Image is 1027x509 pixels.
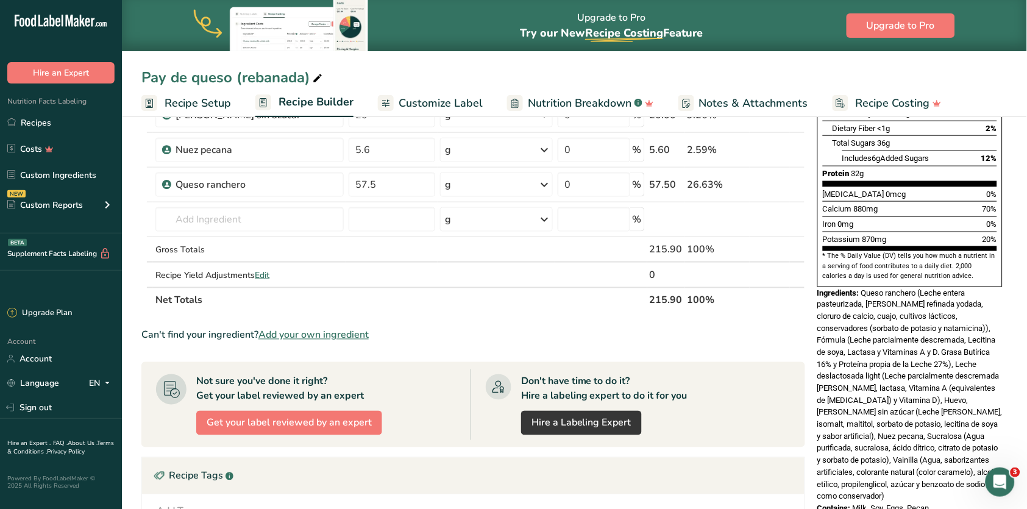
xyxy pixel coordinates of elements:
th: Net Totals [153,287,647,313]
div: g [446,143,452,157]
div: 2.59% [688,143,747,157]
span: Try our New Feature [520,26,703,40]
a: Notes & Attachments [678,90,808,117]
div: Don't have time to do it? Hire a labeling expert to do it for you [521,374,688,404]
div: Can't find your ingredient? [141,328,805,343]
span: 6g [872,154,881,163]
span: Calcium [823,204,852,213]
span: Recipe Costing [856,95,930,112]
span: 70% [983,204,997,213]
span: Customize Label [399,95,483,112]
span: [MEDICAL_DATA] [823,190,884,199]
span: Upgrade to Pro [867,18,935,33]
span: Edit [255,269,269,281]
div: Queso ranchero [176,177,328,192]
span: 0% [987,219,997,229]
span: Nutrition Breakdown [528,95,632,112]
a: Language [7,372,59,394]
span: 20% [983,235,997,244]
span: Recipe Costing [585,26,663,40]
a: Hire an Expert . [7,439,51,447]
div: NEW [7,190,26,198]
button: Upgrade to Pro [847,13,955,38]
span: 36g [878,138,890,148]
iframe: Intercom live chat [986,468,1015,497]
a: Recipe Setup [141,90,231,117]
span: Get your label reviewed by an expert [207,416,372,430]
span: 12% [981,154,997,163]
button: Hire an Expert [7,62,115,84]
span: Protein [823,169,850,178]
th: 215.90 [647,287,685,313]
div: Upgrade Plan [7,307,72,319]
div: Custom Reports [7,199,83,212]
span: 0% [987,190,997,199]
div: Not sure you've done it right? Get your label reviewed by an expert [196,374,364,404]
span: Iron [823,219,836,229]
div: Pay de queso (rebanada) [141,66,325,88]
span: 2% [986,124,997,133]
span: Queso ranchero (Leche entera pasteurizada, [PERSON_NAME] refinada yodada, cloruro de calcio, cuaj... [817,288,1003,502]
div: BETA [8,239,27,246]
div: g [446,212,452,227]
div: Gross Totals [155,243,343,256]
input: Add Ingredient [155,207,343,232]
a: FAQ . [53,439,68,447]
div: Powered By FoodLabelMaker © 2025 All Rights Reserved [7,475,115,489]
span: 0mg [838,219,854,229]
span: 880mg [854,204,878,213]
div: 26.63% [688,177,747,192]
div: 0 [650,268,683,282]
div: Upgrade to Pro [520,1,703,51]
div: 5.60 [650,143,683,157]
div: 100% [688,242,747,257]
span: <1g [878,124,890,133]
th: 100% [685,287,750,313]
span: Recipe Builder [279,94,354,110]
a: Privacy Policy [47,447,85,456]
a: Terms & Conditions . [7,439,114,456]
span: Notes & Attachments [699,95,808,112]
div: Recipe Tags [142,458,805,494]
button: Get your label reviewed by an expert [196,411,382,435]
div: 57.50 [650,177,683,192]
span: Includes Added Sugars [842,154,929,163]
span: 870mg [862,235,887,244]
a: Customize Label [378,90,483,117]
section: * The % Daily Value (DV) tells you how much a nutrient in a serving of food contributes to a dail... [823,251,997,281]
span: Potassium [823,235,861,244]
span: 3 [1011,468,1020,477]
a: Hire a Labeling Expert [521,411,642,435]
div: Recipe Yield Adjustments [155,269,343,282]
div: g [446,177,452,192]
div: EN [89,376,115,391]
span: Total Sugars [833,138,876,148]
div: 215.90 [650,242,683,257]
a: Nutrition Breakdown [507,90,654,117]
span: 32g [851,169,864,178]
span: Add your own ingredient [258,328,369,343]
a: Recipe Costing [833,90,942,117]
div: Nuez pecana [176,143,328,157]
span: Recipe Setup [165,95,231,112]
a: About Us . [68,439,97,447]
span: Dietary Fiber [833,124,876,133]
a: Recipe Builder [255,88,354,118]
span: 0mcg [886,190,906,199]
span: Ingredients: [817,288,859,297]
